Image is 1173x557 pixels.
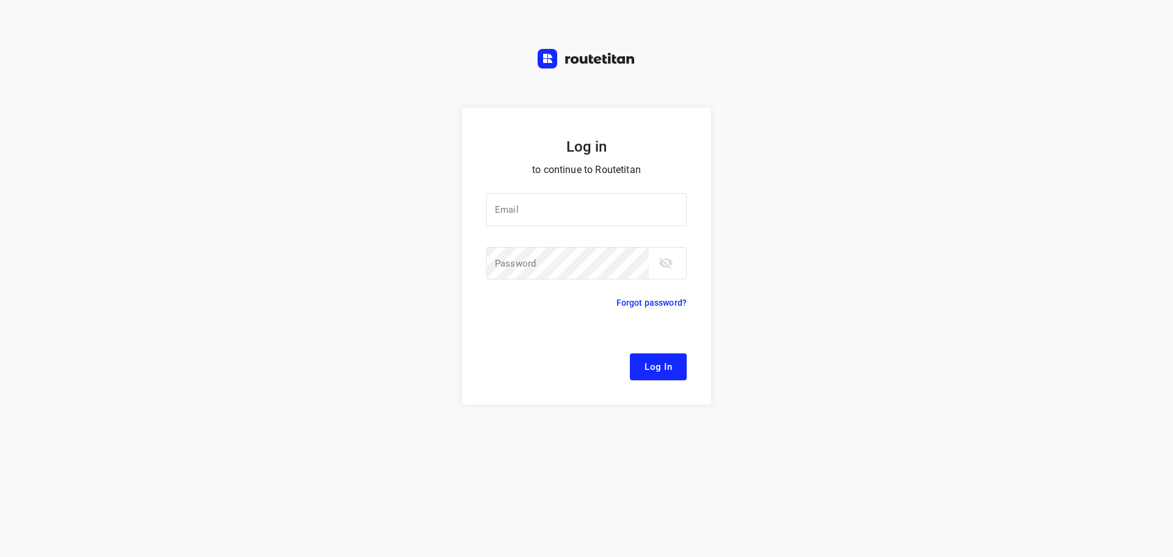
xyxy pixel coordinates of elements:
[645,359,672,375] span: Log In
[630,353,687,380] button: Log In
[486,161,687,179] p: to continue to Routetitan
[616,295,687,310] p: Forgot password?
[654,251,678,275] button: toggle password visibility
[486,137,687,157] h5: Log in
[538,49,635,68] img: Routetitan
